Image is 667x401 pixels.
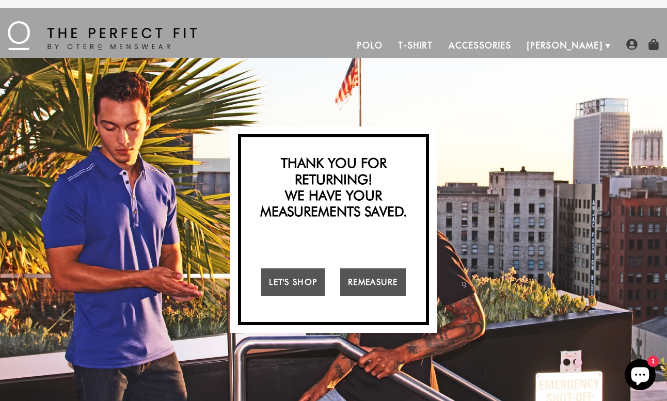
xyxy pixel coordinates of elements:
a: [PERSON_NAME] [519,33,611,58]
inbox-online-store-chat: Shopify online store chat [622,359,659,393]
img: shopping-bag-icon.png [648,39,659,50]
h2: Thank you for returning! We have your measurements saved. [246,155,421,219]
a: Let's Shop [261,268,325,296]
a: Remeasure [340,268,406,296]
a: Polo [350,33,391,58]
img: The Perfect Fit - by Otero Menswear - Logo [8,21,197,50]
img: user-account-icon.png [626,39,638,50]
a: T-Shirt [390,33,440,58]
a: Accessories [441,33,519,58]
